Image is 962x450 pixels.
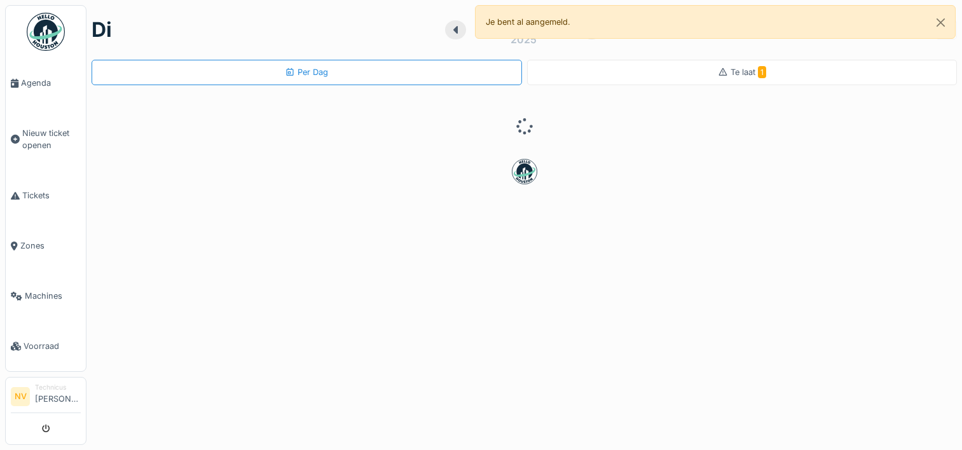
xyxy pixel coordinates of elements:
div: Per Dag [285,66,328,78]
h1: di [92,18,112,42]
li: [PERSON_NAME] [35,383,81,410]
span: Voorraad [24,340,81,352]
div: Je bent al aangemeld. [475,5,956,39]
div: Technicus [35,383,81,392]
span: Agenda [21,77,81,89]
img: badge-BVDL4wpA.svg [512,159,537,184]
span: Zones [20,240,81,252]
a: NV Technicus[PERSON_NAME] [11,383,81,413]
span: Te laat [731,67,766,77]
a: Machines [6,271,86,321]
a: Nieuw ticket openen [6,108,86,170]
li: NV [11,387,30,406]
a: Voorraad [6,321,86,371]
span: Tickets [22,189,81,201]
button: Close [926,6,955,39]
a: Agenda [6,58,86,108]
img: Badge_color-CXgf-gQk.svg [27,13,65,51]
a: Tickets [6,170,86,221]
a: Zones [6,221,86,271]
span: Machines [25,290,81,302]
span: Nieuw ticket openen [22,127,81,151]
span: 1 [758,66,766,78]
div: 2025 [511,32,537,47]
